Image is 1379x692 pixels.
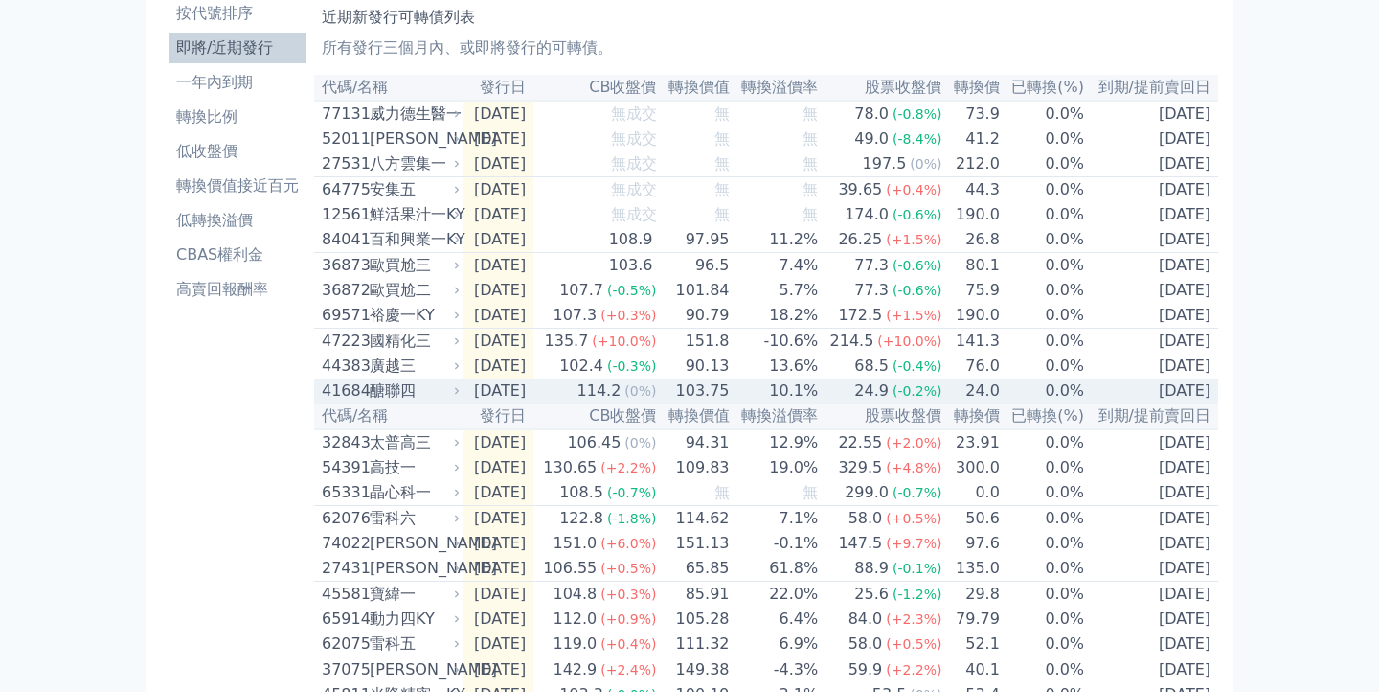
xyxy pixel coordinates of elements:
[322,228,365,251] div: 84041
[1001,101,1085,127] td: 0.0%
[169,243,306,266] li: CBAS權利金
[549,633,600,656] div: 119.0
[533,404,657,429] th: CB收盤價
[370,583,456,606] div: 寶緯一
[1085,253,1218,279] td: [DATE]
[658,506,731,532] td: 114.62
[322,481,365,504] div: 65331
[942,404,1000,429] th: 轉換價
[731,253,820,279] td: 7.4%
[714,154,730,173] span: 無
[600,536,656,551] span: (+6.0%)
[731,329,820,355] td: -10.6%
[607,283,657,298] span: (-0.5%)
[592,334,656,349] span: (+10.0%)
[169,171,306,201] a: 轉換價值接近百元
[1085,151,1218,177] td: [DATE]
[549,658,600,681] div: 142.9
[834,532,886,555] div: 147.5
[731,455,820,480] td: 19.0%
[1001,480,1085,506] td: 0.0%
[845,608,887,631] div: 84.0
[850,279,893,302] div: 77.3
[463,253,533,279] td: [DATE]
[942,278,1000,303] td: 75.9
[574,380,625,403] div: 114.2
[1001,582,1085,608] td: 0.0%
[549,304,600,327] div: 107.3
[845,658,887,681] div: 59.9
[942,329,1000,355] td: 141.3
[463,404,533,429] th: 發行日
[1085,75,1218,101] th: 到期/提前賣回日
[322,304,365,327] div: 69571
[463,202,533,227] td: [DATE]
[1001,177,1085,203] td: 0.0%
[731,506,820,532] td: 7.1%
[1001,151,1085,177] td: 0.0%
[463,556,533,582] td: [DATE]
[658,429,731,455] td: 94.31
[322,380,365,403] div: 41684
[370,507,456,530] div: 雷科六
[322,178,365,201] div: 64775
[942,303,1000,329] td: 190.0
[370,633,456,656] div: 雷科五
[942,151,1000,177] td: 212.0
[942,607,1000,632] td: 79.79
[463,506,533,532] td: [DATE]
[322,658,365,681] div: 37075
[463,379,533,404] td: [DATE]
[1085,202,1218,227] td: [DATE]
[658,253,731,279] td: 96.5
[549,583,600,606] div: 104.8
[169,140,306,163] li: 低收盤價
[1085,379,1218,404] td: [DATE]
[463,455,533,480] td: [DATE]
[803,180,818,198] span: 無
[834,228,886,251] div: 26.25
[169,102,306,132] a: 轉換比例
[658,379,731,404] td: 103.75
[850,355,893,378] div: 68.5
[370,330,456,353] div: 國精化三
[169,136,306,167] a: 低收盤價
[611,129,657,148] span: 無成交
[731,303,820,329] td: 18.2%
[370,103,456,126] div: 威力德生醫一
[910,156,941,172] span: (0%)
[624,383,656,399] span: (0%)
[731,75,820,101] th: 轉換溢價率
[605,254,657,277] div: 103.6
[539,456,600,479] div: 130.65
[322,633,365,656] div: 62075
[886,435,941,450] span: (+2.0%)
[600,308,656,323] span: (+0.3%)
[555,507,607,530] div: 122.8
[1085,329,1218,355] td: [DATE]
[169,105,306,128] li: 轉換比例
[942,227,1000,253] td: 26.8
[1085,278,1218,303] td: [DATE]
[942,101,1000,127] td: 73.9
[600,662,656,678] span: (+2.4%)
[1001,127,1085,151] td: 0.0%
[886,232,941,247] span: (+1.5%)
[463,227,533,253] td: [DATE]
[658,404,731,429] th: 轉換價值
[819,404,942,429] th: 股票收盤價
[942,582,1000,608] td: 29.8
[169,71,306,94] li: 一年內到期
[463,607,533,632] td: [DATE]
[533,75,657,101] th: CB收盤價
[1001,404,1085,429] th: 已轉換(%)
[1085,657,1218,683] td: [DATE]
[463,329,533,355] td: [DATE]
[169,174,306,197] li: 轉換價值接近百元
[607,485,657,500] span: (-0.7%)
[1001,632,1085,657] td: 0.0%
[600,636,656,652] span: (+0.4%)
[1085,177,1218,203] td: [DATE]
[850,557,893,580] div: 88.9
[605,228,657,251] div: 108.9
